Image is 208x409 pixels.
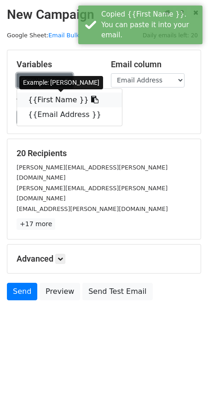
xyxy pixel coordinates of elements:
a: Send [7,283,37,300]
small: [EMAIL_ADDRESS][PERSON_NAME][DOMAIN_NAME] [17,205,168,212]
a: {{Email Address }} [17,107,122,122]
a: {{First Name }} [17,93,122,107]
a: +17 more [17,218,55,230]
a: Email Bulk [48,32,79,39]
small: [PERSON_NAME][EMAIL_ADDRESS][PERSON_NAME][DOMAIN_NAME] [17,164,168,181]
a: Copy/paste... [17,73,73,88]
h5: 20 Recipients [17,148,191,158]
h5: Advanced [17,254,191,264]
h5: Variables [17,59,97,70]
a: Preview [40,283,80,300]
h5: Email column [111,59,191,70]
small: [PERSON_NAME][EMAIL_ADDRESS][PERSON_NAME][DOMAIN_NAME] [17,185,168,202]
h2: New Campaign [7,7,201,23]
div: Copied {{First Name }}. You can paste it into your email. [101,9,199,41]
iframe: Chat Widget [162,365,208,409]
div: Example: [PERSON_NAME] [19,76,103,89]
small: Google Sheet: [7,32,79,39]
a: Send Test Email [82,283,152,300]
